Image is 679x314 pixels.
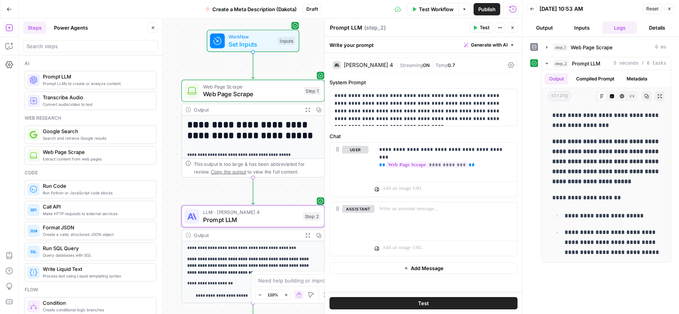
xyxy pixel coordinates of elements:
span: Temp [435,62,448,68]
span: Web Page Scrape [43,148,150,156]
span: Query databases with SQL [43,252,150,258]
span: Format JSON [43,224,150,231]
button: Publish [474,3,500,15]
textarea: Prompt LLM [330,24,362,32]
div: This output is too large & has been abbreviated for review. to view the full content. [194,160,321,175]
div: assistant [330,202,368,256]
button: Power Agents [49,22,92,34]
div: Inputs [278,37,295,45]
button: Add Message [329,262,518,274]
span: Reset [646,5,659,12]
span: 0 ms [655,44,666,51]
div: Output [194,232,299,239]
button: assistant [342,205,375,213]
span: Run SQL Query [43,244,150,252]
div: Code [25,169,156,176]
span: Web Page Scrape [203,83,300,90]
button: Steps [23,22,46,34]
button: Output [545,73,568,85]
button: Reset [643,4,662,14]
span: | [396,61,400,68]
span: Process text using Liquid templating syntax [43,273,150,279]
span: Web Page Scrape [571,43,613,51]
button: Output [527,22,562,34]
span: Publish [478,5,496,13]
span: Make HTTP requests to external services [43,210,150,217]
div: WorkflowSet InputsInputs [182,30,325,52]
span: LLM · [PERSON_NAME] 4 [203,209,299,216]
label: Chat [329,132,518,140]
button: Generate with AI [461,40,518,50]
span: Extract content from web pages [43,156,150,162]
g: Edge from start to step_1 [252,52,254,79]
button: Logs [602,22,637,34]
button: user [342,146,368,154]
g: Edge from step_1 to step_2 [252,177,254,204]
div: 5 seconds / 6 tasks [541,70,671,262]
button: Test [469,23,493,33]
span: | [430,61,435,68]
span: Prompt LLM [43,73,150,80]
span: Write Liquid Text [43,265,150,273]
span: Generate with AI [471,42,508,48]
span: ( step_2 ) [364,24,386,32]
span: Streaming [400,62,423,68]
label: System Prompt [329,78,518,86]
span: Create a Meta Description (Dakota) [212,5,297,13]
span: Prompt LLM [203,215,299,224]
span: Transcribe Audio [43,94,150,101]
button: Metadata [622,73,652,85]
span: step_2 [553,60,569,67]
span: Run Python or JavaScript code blocks [43,190,150,196]
span: Call API [43,203,150,210]
button: 0 ms [541,41,671,53]
button: Create a Meta Description (Dakota) [201,3,301,15]
span: Workflow [229,33,274,40]
div: user [330,143,368,197]
div: [PERSON_NAME] 4 [344,62,393,68]
span: Copy the output [211,169,246,174]
span: Set Inputs [229,40,274,49]
span: Test Workflow [419,5,454,13]
span: Prompt LLMs to create or analyze content [43,80,150,87]
div: Flow [25,286,156,293]
div: Ai [25,60,156,67]
span: string [548,91,571,101]
span: Search and retrieve Google results [43,135,150,141]
input: Search steps [27,42,155,50]
span: Add Message [411,264,444,272]
span: Google Search [43,127,150,135]
button: Test Workflow [407,3,458,15]
div: Step 2 [303,212,321,220]
button: Test [329,297,518,309]
span: Prompt LLM [572,60,600,67]
span: ON [423,62,430,68]
div: Write your prompt [325,37,522,53]
div: Step 1 [304,87,321,95]
button: Details [640,22,675,34]
div: Output [194,106,299,113]
span: Draft [306,6,318,13]
span: Create a valid, structured JSON object [43,231,150,237]
span: Run Code [43,182,150,190]
button: Compiled Prompt [571,73,619,85]
span: Test [418,299,429,307]
span: Web Page Scrape [203,89,300,99]
span: Test [480,24,489,31]
button: Inputs [565,22,600,34]
div: Web research [25,115,156,122]
span: 120% [267,292,278,298]
span: Convert audio/video to text [43,101,150,107]
button: 5 seconds / 6 tasks [541,57,671,70]
span: Create conditional logic branches [43,307,150,313]
span: 5 seconds / 6 tasks [613,60,666,67]
span: 0.7 [448,62,455,68]
span: Condition [43,299,150,307]
span: step_1 [553,43,568,51]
